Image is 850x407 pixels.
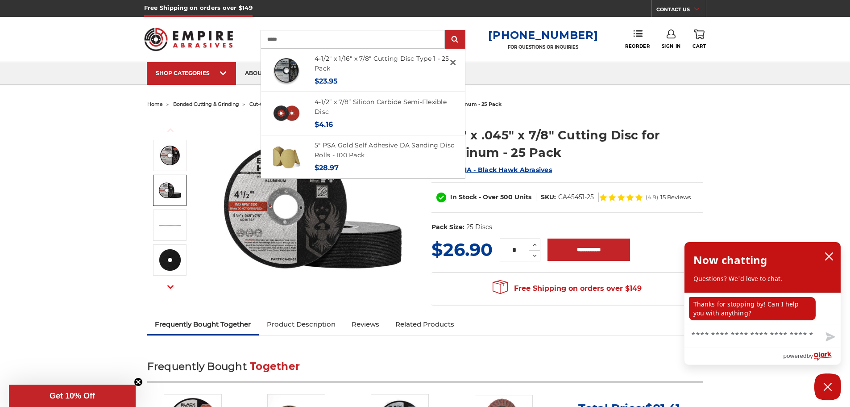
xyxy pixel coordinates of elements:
[156,70,227,76] div: SHOP CATEGORIES
[144,22,233,57] img: Empire Abrasives
[660,194,691,200] span: 15 Reviews
[249,101,287,107] a: cut-off wheels
[807,350,813,361] span: by
[259,315,344,334] a: Product Description
[159,214,181,236] img: ultra thin 4.5 inch cutting wheel for aluminum
[315,141,454,159] a: 5" PSA Gold Self Adhesive DA Sanding Disc Rolls - 100 Pack
[431,222,464,232] dt: Pack Size:
[315,120,333,129] span: $4.16
[558,193,594,202] dd: CA45451-25
[514,193,531,201] span: Units
[354,101,502,107] span: 4-1/2" x .045" x 7/8" cutting disc for aluminum - 25 pack
[446,31,464,49] input: Submit
[446,55,460,70] a: Close
[147,360,247,373] span: Frequently Bought
[271,98,302,129] img: 4.5" x 7/8" Silicon Carbide Semi Flex Disc
[479,193,498,201] span: - Over
[684,293,841,324] div: chat
[625,43,650,49] span: Reorder
[159,144,181,167] img: 4.5" cutting disc for aluminum
[250,360,300,373] span: Together
[689,297,816,320] p: Thanks for stopping by! Can I help you with anything?
[344,315,387,334] a: Reviews
[387,315,462,334] a: Related Products
[173,101,239,107] a: bonded cutting & grinding
[160,121,181,140] button: Previous
[684,242,841,365] div: olark chatbox
[224,117,402,296] img: 4.5" cutting disc for aluminum
[315,164,339,172] span: $28.97
[662,43,681,49] span: Sign In
[9,385,136,407] div: Get 10% OffClose teaser
[450,193,477,201] span: In Stock
[315,55,449,73] a: 4-1/2" x 1/16" x 7/8" Cutting Disc Type 1 - 25 Pack
[236,62,282,85] a: about us
[625,29,650,49] a: Reorder
[783,348,841,365] a: Powered by Olark
[431,126,703,161] h1: 4-1/2" x .045" x 7/8" Cutting Disc for Aluminum - 25 Pack
[431,239,493,260] span: $26.90
[692,29,706,49] a: Cart
[271,142,302,172] img: 5" Sticky Backed Sanding Discs on a roll
[466,222,492,232] dd: 25 Discs
[692,43,706,49] span: Cart
[50,391,95,400] span: Get 10% Off
[822,250,836,263] button: close chatbox
[315,98,447,116] a: 4-1/2” x 7/8” Silicon Carbide Semi-Flexible Disc
[147,101,163,107] a: home
[159,249,181,271] img: back of 4.5 inch cut off disc for aluminum
[656,4,706,17] a: CONTACT US
[500,193,513,201] span: 500
[541,193,556,202] dt: SKU:
[271,55,302,85] img: 4-1/2" x 1/16" x 7/8" Cutting Disc Type 1 - 25 Pack
[134,378,143,386] button: Close teaser
[160,277,181,297] button: Next
[456,166,552,174] a: BHA - Black Hawk Abrasives
[818,327,841,348] button: Send message
[488,29,598,42] a: [PHONE_NUMBER]
[493,280,642,298] span: Free Shipping on orders over $149
[147,315,259,334] a: Frequently Bought Together
[646,194,658,200] span: (4.9)
[449,54,457,71] span: ×
[693,274,832,283] p: Questions? We'd love to chat.
[488,44,598,50] p: FOR QUESTIONS OR INQUIRIES
[159,179,181,201] img: 4-1/2 aluminum cut off wheel
[783,350,806,361] span: powered
[693,251,767,269] h2: Now chatting
[315,77,338,85] span: $23.95
[814,373,841,400] button: Close Chatbox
